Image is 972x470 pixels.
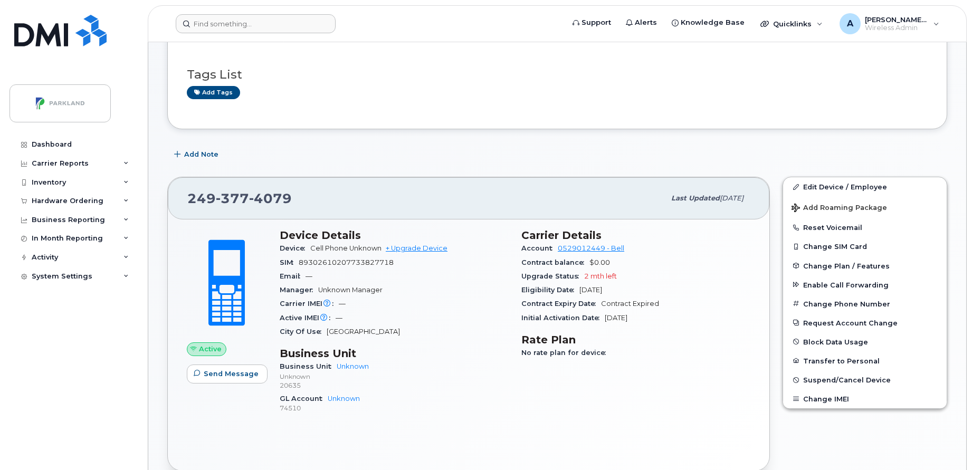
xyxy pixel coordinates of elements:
span: Unknown Manager [318,286,383,294]
span: 89302610207733827718 [299,258,394,266]
div: Quicklinks [753,13,830,34]
button: Send Message [187,365,268,383]
h3: Carrier Details [521,229,750,242]
a: + Upgrade Device [386,244,447,252]
span: Knowledge Base [681,17,745,28]
span: Manager [280,286,318,294]
span: Account [521,244,558,252]
span: Change Plan / Features [803,262,890,270]
span: — [336,314,342,322]
span: Support [582,17,611,28]
button: Change SIM Card [783,237,947,256]
span: Add Note [184,149,218,159]
span: Quicklinks [773,20,812,28]
a: Add tags [187,86,240,99]
span: Add Roaming Package [792,204,887,214]
div: Abisheik.Thiyagarajan@parkland.ca [832,13,947,34]
span: Suspend/Cancel Device [803,376,891,384]
span: Carrier IMEI [280,300,339,308]
button: Change Plan / Features [783,256,947,275]
span: Alerts [635,17,657,28]
span: Device [280,244,310,252]
span: $0.00 [589,258,610,266]
span: [GEOGRAPHIC_DATA] [327,328,400,335]
span: Last updated [671,194,720,202]
span: Enable Call Forwarding [803,281,889,289]
button: Transfer to Personal [783,351,947,370]
span: No rate plan for device [521,349,611,357]
button: Add Roaming Package [783,196,947,218]
span: Contract balance [521,258,589,266]
span: Upgrade Status [521,272,584,280]
span: 4079 [249,190,292,206]
button: Change IMEI [783,389,947,408]
span: — [339,300,346,308]
span: Email [280,272,306,280]
h3: Tags List [187,68,928,81]
span: — [306,272,312,280]
span: Active IMEI [280,314,336,322]
span: 249 [187,190,292,206]
button: Reset Voicemail [783,218,947,237]
a: Support [565,12,618,33]
span: Business Unit [280,362,337,370]
p: 20635 [280,381,509,390]
input: Find something... [176,14,336,33]
p: Unknown [280,372,509,381]
span: [PERSON_NAME][EMAIL_ADDRESS][PERSON_NAME][DOMAIN_NAME] [865,15,928,24]
span: Active [199,344,222,354]
a: 0529012449 - Bell [558,244,624,252]
span: Wireless Admin [865,24,928,32]
h3: Device Details [280,229,509,242]
span: A [847,17,853,30]
a: Knowledge Base [664,12,752,33]
button: Enable Call Forwarding [783,275,947,294]
span: Initial Activation Date [521,314,605,322]
span: Contract Expiry Date [521,300,601,308]
a: Edit Device / Employee [783,177,947,196]
span: [DATE] [720,194,744,202]
span: Eligibility Date [521,286,579,294]
p: 74510 [280,404,509,413]
span: 377 [216,190,249,206]
span: [DATE] [605,314,627,322]
span: Contract Expired [601,300,659,308]
h3: Rate Plan [521,333,750,346]
span: Cell Phone Unknown [310,244,382,252]
a: Unknown [328,395,360,402]
button: Change Phone Number [783,294,947,313]
span: 2 mth left [584,272,617,280]
button: Suspend/Cancel Device [783,370,947,389]
h3: Business Unit [280,347,509,360]
button: Block Data Usage [783,332,947,351]
a: Alerts [618,12,664,33]
span: Send Message [204,369,259,379]
a: Unknown [337,362,369,370]
span: City Of Use [280,328,327,335]
span: SIM [280,258,299,266]
button: Add Note [167,145,227,164]
span: GL Account [280,395,328,402]
span: [DATE] [579,286,602,294]
button: Request Account Change [783,313,947,332]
